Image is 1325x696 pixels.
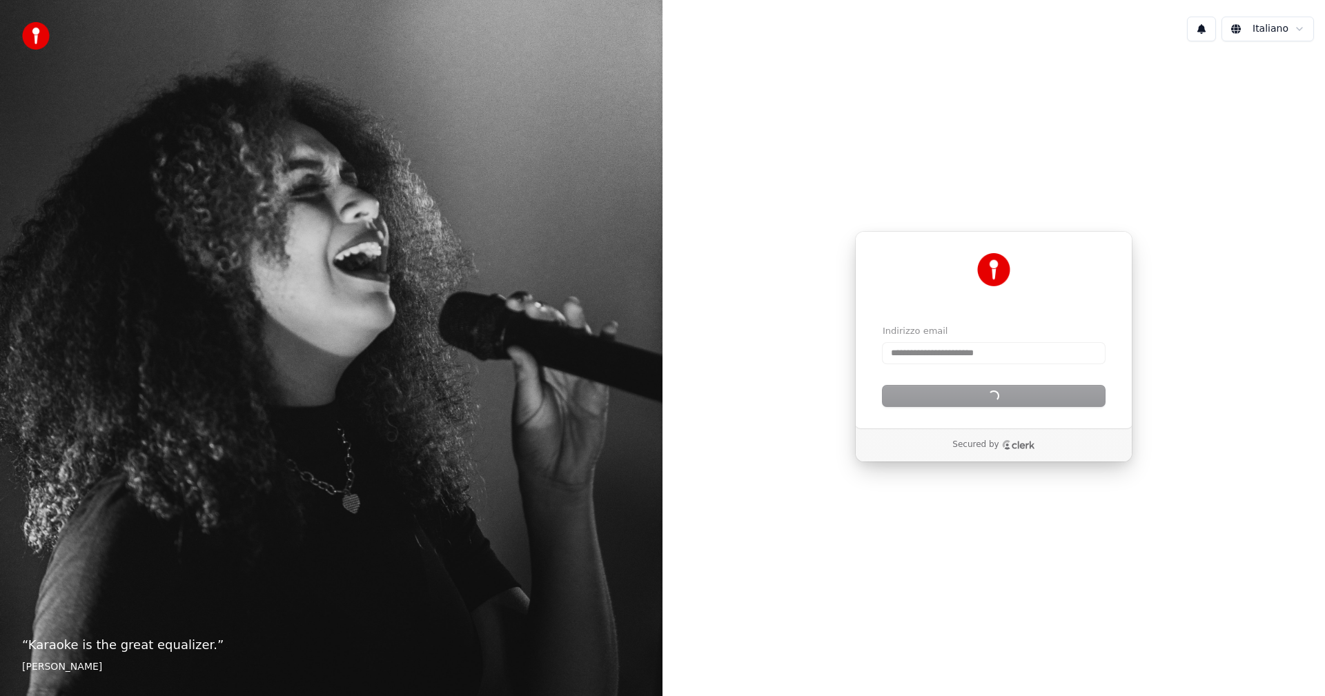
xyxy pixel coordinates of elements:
[22,635,640,655] p: “ Karaoke is the great equalizer. ”
[22,22,50,50] img: youka
[22,660,640,674] footer: [PERSON_NAME]
[952,439,999,450] p: Secured by
[977,253,1010,286] img: Youka
[1002,440,1035,450] a: Clerk logo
